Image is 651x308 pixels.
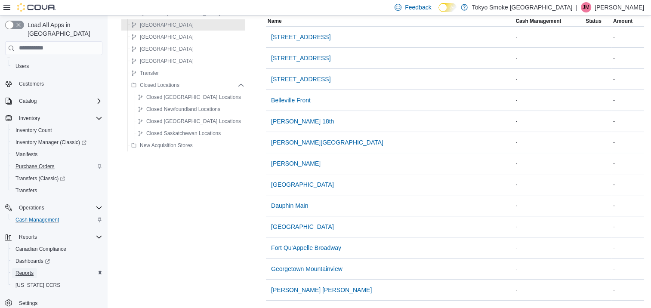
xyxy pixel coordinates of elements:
[514,116,584,126] div: -
[586,18,602,25] span: Status
[271,201,308,210] span: Dauphin Main
[611,137,644,148] div: -
[271,96,311,105] span: Belleville Front
[514,74,584,84] div: -
[271,222,334,231] span: [GEOGRAPHIC_DATA]
[134,116,244,126] button: Closed [GEOGRAPHIC_DATA] Locations
[268,113,337,130] button: [PERSON_NAME] 18th
[268,239,345,256] button: Fort Qu'Appelle Broadway
[146,94,241,101] span: Closed [GEOGRAPHIC_DATA] Locations
[15,113,102,123] span: Inventory
[146,118,241,125] span: Closed [GEOGRAPHIC_DATA] Locations
[19,300,37,307] span: Settings
[15,63,29,70] span: Users
[271,54,330,62] span: [STREET_ADDRESS]
[611,222,644,232] div: -
[12,280,102,290] span: Washington CCRS
[2,77,106,90] button: Customers
[514,264,584,274] div: -
[514,16,584,26] button: Cash Management
[15,270,34,277] span: Reports
[271,180,334,189] span: [GEOGRAPHIC_DATA]
[613,18,632,25] span: Amount
[611,179,644,190] div: -
[514,200,584,211] div: -
[12,173,68,184] a: Transfers (Classic)
[134,128,224,139] button: Closed Saskatchewan Locations
[12,244,102,254] span: Canadian Compliance
[15,203,102,213] span: Operations
[15,175,65,182] span: Transfers (Classic)
[140,142,193,149] span: New Acquisition Stores
[140,34,194,40] span: [GEOGRAPHIC_DATA]
[15,216,59,223] span: Cash Management
[19,115,40,122] span: Inventory
[15,203,48,213] button: Operations
[268,281,375,299] button: [PERSON_NAME] [PERSON_NAME]
[9,124,106,136] button: Inventory Count
[514,285,584,295] div: -
[15,96,102,106] span: Catalog
[15,113,43,123] button: Inventory
[268,49,334,67] button: [STREET_ADDRESS]
[2,112,106,124] button: Inventory
[514,222,584,232] div: -
[128,140,196,151] button: New Acquisition Stores
[19,204,44,211] span: Operations
[2,95,106,107] button: Catalog
[12,137,102,148] span: Inventory Manager (Classic)
[146,130,221,137] span: Closed Saskatchewan Locations
[15,79,47,89] a: Customers
[268,260,346,277] button: Georgetown Mountainview
[12,256,102,266] span: Dashboards
[405,3,431,12] span: Feedback
[9,148,106,160] button: Manifests
[271,33,330,41] span: [STREET_ADDRESS]
[9,243,106,255] button: Canadian Compliance
[12,215,102,225] span: Cash Management
[271,286,372,294] span: [PERSON_NAME] [PERSON_NAME]
[140,46,194,52] span: [GEOGRAPHIC_DATA]
[611,32,644,42] div: -
[15,258,50,265] span: Dashboards
[12,61,102,71] span: Users
[12,185,102,196] span: Transfers
[611,264,644,274] div: -
[128,44,197,54] button: [GEOGRAPHIC_DATA]
[611,158,644,169] div: -
[581,2,591,12] div: Jordan McKay
[271,75,330,83] span: [STREET_ADDRESS]
[140,58,194,65] span: [GEOGRAPHIC_DATA]
[595,2,644,12] p: [PERSON_NAME]
[134,104,224,114] button: Closed Newfoundland Locations
[146,106,220,113] span: Closed Newfoundland Locations
[15,127,52,134] span: Inventory Count
[514,158,584,169] div: -
[12,161,102,172] span: Purchase Orders
[611,243,644,253] div: -
[514,243,584,253] div: -
[271,265,342,273] span: Georgetown Mountainview
[12,125,102,136] span: Inventory Count
[128,32,197,42] button: [GEOGRAPHIC_DATA]
[611,200,644,211] div: -
[9,136,106,148] a: Inventory Manager (Classic)
[268,18,282,25] span: Name
[268,155,324,172] button: [PERSON_NAME]
[12,173,102,184] span: Transfers (Classic)
[128,20,197,30] button: [GEOGRAPHIC_DATA]
[611,16,644,26] button: Amount
[17,3,56,12] img: Cova
[268,28,334,46] button: [STREET_ADDRESS]
[15,232,102,242] span: Reports
[611,53,644,63] div: -
[12,149,102,160] span: Manifests
[9,279,106,291] button: [US_STATE] CCRS
[12,161,58,172] a: Purchase Orders
[611,74,644,84] div: -
[15,187,37,194] span: Transfers
[15,139,86,146] span: Inventory Manager (Classic)
[611,95,644,105] div: -
[15,96,40,106] button: Catalog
